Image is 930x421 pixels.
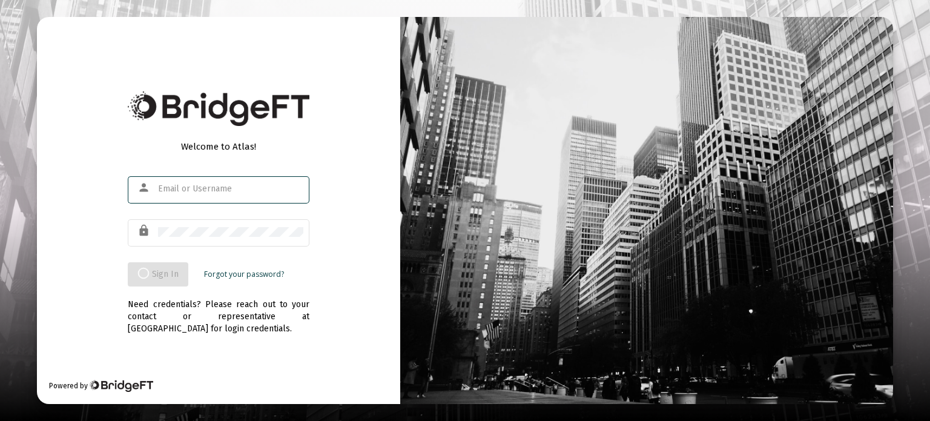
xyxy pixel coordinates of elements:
[128,287,309,335] div: Need credentials? Please reach out to your contact or representative at [GEOGRAPHIC_DATA] for log...
[89,380,153,392] img: Bridge Financial Technology Logo
[128,141,309,153] div: Welcome to Atlas!
[137,269,179,279] span: Sign In
[137,224,152,238] mat-icon: lock
[128,91,309,126] img: Bridge Financial Technology Logo
[158,184,303,194] input: Email or Username
[128,262,188,287] button: Sign In
[49,380,153,392] div: Powered by
[204,268,284,280] a: Forgot your password?
[137,181,152,195] mat-icon: person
